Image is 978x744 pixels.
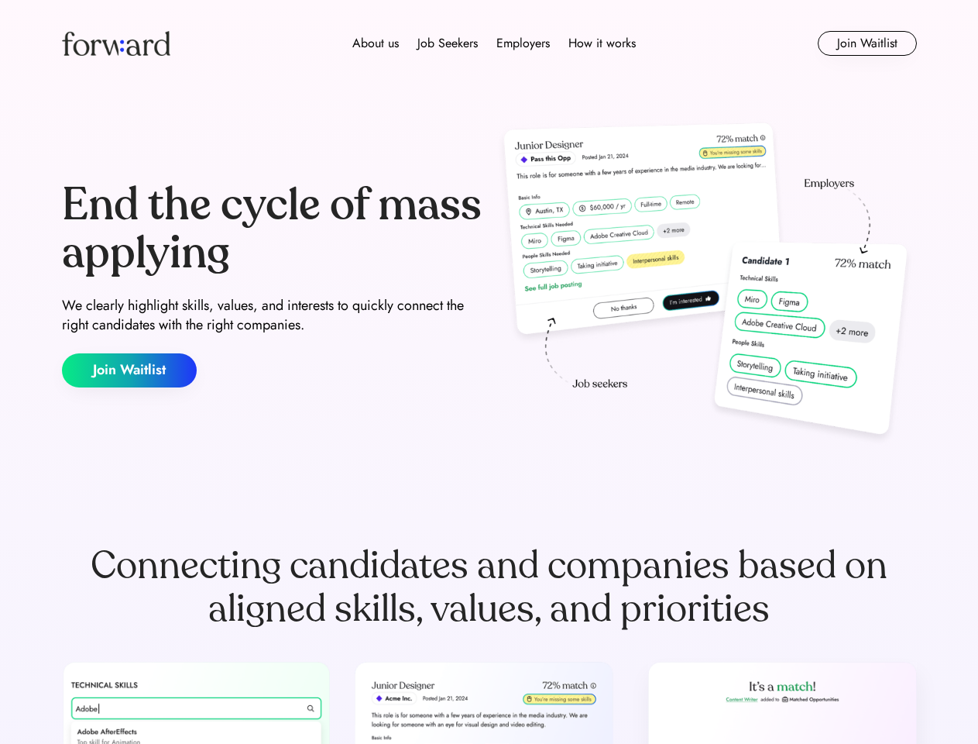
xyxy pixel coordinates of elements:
div: About us [352,34,399,53]
div: How it works [568,34,636,53]
div: Job Seekers [417,34,478,53]
div: Employers [496,34,550,53]
img: hero-image.png [496,118,917,451]
button: Join Waitlist [818,31,917,56]
img: Forward logo [62,31,170,56]
div: We clearly highlight skills, values, and interests to quickly connect the right candidates with t... [62,296,483,335]
div: End the cycle of mass applying [62,181,483,277]
div: Connecting candidates and companies based on aligned skills, values, and priorities [62,544,917,631]
button: Join Waitlist [62,353,197,387]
